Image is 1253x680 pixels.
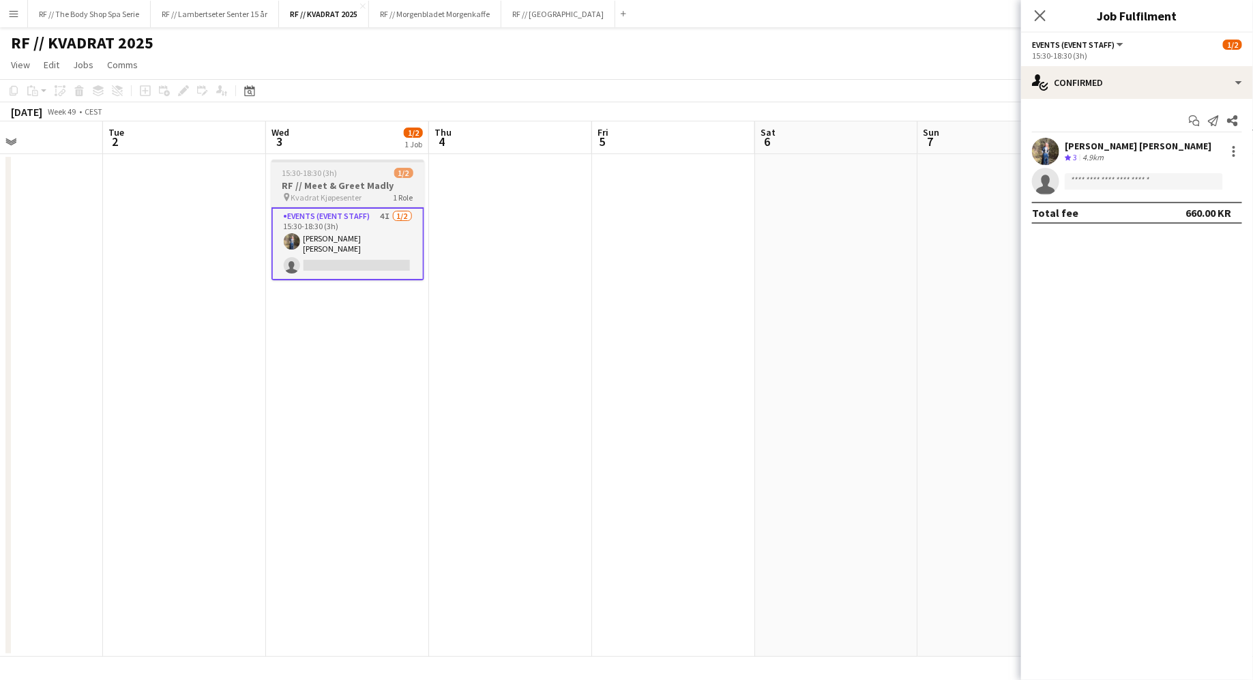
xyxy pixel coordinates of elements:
span: 6 [758,134,776,149]
div: 660.00 KR [1185,206,1231,220]
a: Edit [38,56,65,74]
span: 15:30-18:30 (3h) [282,168,338,178]
div: CEST [85,106,102,117]
span: Wed [271,126,289,138]
span: Events (Event Staff) [1032,40,1115,50]
button: RF // The Body Shop Spa Serie [28,1,151,27]
div: Total fee [1032,206,1078,220]
button: RF // KVADRAT 2025 [279,1,369,27]
div: Confirmed [1021,66,1253,99]
span: Sat [761,126,776,138]
button: RF // [GEOGRAPHIC_DATA] [501,1,615,27]
button: RF // Morgenbladet Morgenkaffe [369,1,501,27]
app-card-role: Events (Event Staff)4I1/215:30-18:30 (3h)[PERSON_NAME] [PERSON_NAME] [271,207,424,280]
a: Comms [102,56,143,74]
h3: RF // Meet & Greet Madly [271,179,424,192]
span: Edit [44,59,59,71]
app-job-card: 15:30-18:30 (3h)1/2RF // Meet & Greet Madly Kvadrat Kjøpesenter1 RoleEvents (Event Staff)4I1/215:... [271,160,424,280]
span: Week 49 [45,106,79,117]
span: 4 [432,134,452,149]
span: 1/2 [394,168,413,178]
span: Jobs [73,59,93,71]
span: 1/2 [404,128,423,138]
span: 3 [1073,152,1077,162]
h1: RF // KVADRAT 2025 [11,33,153,53]
div: [PERSON_NAME] [PERSON_NAME] [1065,140,1211,152]
span: Tue [108,126,124,138]
button: RF // Lambertseter Senter 15 år [151,1,279,27]
div: 1 Job [404,139,422,149]
div: [DATE] [11,105,42,119]
span: Thu [434,126,452,138]
div: 4.9km [1080,152,1106,164]
a: View [5,56,35,74]
span: 1/2 [1223,40,1242,50]
span: Sun [924,126,940,138]
span: Kvadrat Kjøpesenter [291,192,362,203]
span: View [11,59,30,71]
span: 2 [106,134,124,149]
span: 3 [269,134,289,149]
button: Events (Event Staff) [1032,40,1125,50]
div: 15:30-18:30 (3h) [1032,50,1242,61]
a: Jobs [68,56,99,74]
span: Fri [598,126,608,138]
span: Comms [107,59,138,71]
span: 7 [922,134,940,149]
span: 5 [595,134,608,149]
h3: Job Fulfilment [1021,7,1253,25]
span: 1 Role [394,192,413,203]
